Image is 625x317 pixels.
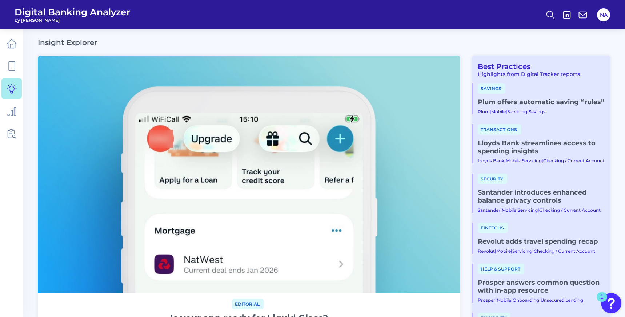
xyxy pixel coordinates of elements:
a: Unsecured Lending [541,297,583,303]
span: | [511,248,512,254]
a: Checking / Current Account [534,248,595,254]
span: | [532,248,534,254]
a: Mobile [506,158,520,163]
span: | [490,109,491,114]
span: | [527,109,529,114]
a: Mobile [497,297,511,303]
a: Savings [529,109,545,114]
a: Checking / Current Account [539,207,601,213]
a: Prosper [478,297,495,303]
div: 1 [600,297,604,306]
a: Servicing [512,248,532,254]
img: bannerImg [38,56,460,293]
span: | [539,297,541,303]
a: Mobile [491,109,506,114]
span: by [PERSON_NAME] [15,17,131,23]
a: Servicing [522,158,542,163]
a: Lloyds Bank [478,158,504,163]
a: Help & Support [478,265,524,272]
a: Revolut [478,248,495,254]
span: Savings [478,83,505,94]
span: | [520,158,522,163]
span: Transactions [478,124,521,135]
span: | [495,297,497,303]
h2: Insight Explorer [38,38,97,47]
a: Fintechs [478,224,508,231]
a: Mobile [496,248,511,254]
a: Plum offers automatic saving “rules”​ [478,98,605,106]
span: | [538,207,539,213]
a: Transactions [478,126,521,133]
a: Revolut adds travel spending recap​ [478,237,605,245]
button: NA [597,8,610,21]
a: Lloyds Bank streamlines access to spending insights [478,139,605,155]
a: Mobile [502,207,516,213]
a: Savings [478,85,505,92]
a: Security [478,175,507,182]
a: Servicing [507,109,527,114]
span: | [511,297,513,303]
span: Help & Support [478,264,524,274]
a: Santander [478,207,500,213]
a: Checking / Current Account [543,158,605,163]
span: | [506,109,507,114]
span: | [504,158,506,163]
a: Plum [478,109,490,114]
div: Highlights from Digital Tracker reports [472,71,605,77]
span: | [495,248,496,254]
span: Fintechs [478,223,508,233]
a: Santander introduces enhanced balance privacy controls [478,188,605,204]
span: Digital Banking Analyzer [15,7,131,17]
span: | [500,207,502,213]
button: Open Resource Center, 1 new notification [601,293,621,313]
span: | [516,207,518,213]
a: Prosper answers common question with in-app resource [478,279,605,294]
span: | [542,158,543,163]
a: Onboarding [513,297,539,303]
a: Best Practices [472,62,530,71]
span: Editorial [232,299,264,309]
a: Servicing [518,207,538,213]
a: Editorial [232,300,264,307]
span: Security [478,174,507,184]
